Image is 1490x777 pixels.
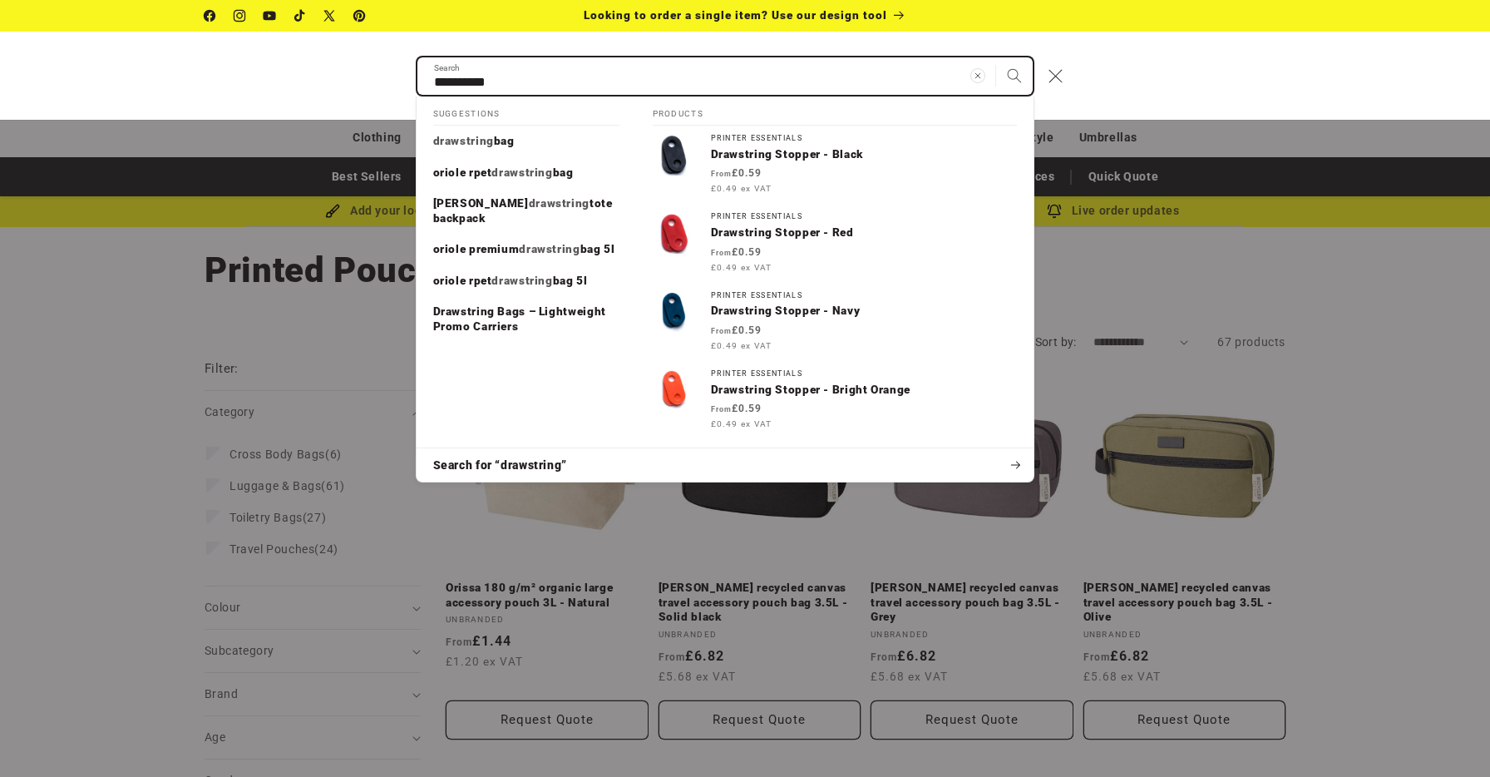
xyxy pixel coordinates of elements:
[711,182,772,195] span: £0.49 ex VAT
[653,134,694,176] img: Drawstring Stopper - Black
[491,166,552,179] mark: drawstring
[433,166,492,179] span: oriole rpet
[553,274,588,287] span: bag 5l
[529,196,590,210] mark: drawstring
[491,274,552,287] mark: drawstring
[433,242,615,257] p: oriole premium drawstring bag 5l
[711,383,1017,398] p: Drawstring Stopper - Bright Orange
[519,242,580,255] mark: drawstring
[711,167,762,179] strong: £0.59
[433,134,494,147] mark: drawstring
[636,204,1034,282] a: Printer EssentialsDrawstring Stopper - Red From£0.59 £0.49 ex VAT
[433,274,492,287] span: oriole rpet
[711,327,732,335] span: From
[653,291,694,333] img: Drawstring Stopper - Navy
[494,134,515,147] span: bag
[711,304,1017,319] p: Drawstring Stopper - Navy
[417,296,636,342] a: Drawstring Bags – Lightweight Promo Carriers
[636,283,1034,361] a: Printer EssentialsDrawstring Stopper - Navy From£0.59 £0.49 ex VAT
[636,126,1034,204] a: Printer EssentialsDrawstring Stopper - Black From£0.59 £0.49 ex VAT
[433,97,619,126] h2: Suggestions
[433,134,515,149] p: drawstring bag
[711,249,732,257] span: From
[433,304,619,334] p: Drawstring Bags – Lightweight Promo Carriers
[1038,57,1074,94] button: Close
[417,265,636,297] a: oriole rpet drawstring bag 5l
[711,134,1017,143] div: Printer Essentials
[711,291,1017,300] div: Printer Essentials
[417,157,636,189] a: oriole rpet drawstring bag
[711,418,772,430] span: £0.49 ex VAT
[636,361,1034,439] a: Printer EssentialsDrawstring Stopper - Bright Orange From£0.59 £0.49 ex VAT
[553,166,574,179] span: bag
[711,170,732,178] span: From
[433,242,520,255] span: oriole premium
[996,57,1033,94] button: Search
[580,242,615,255] span: bag 5l
[711,403,762,414] strong: £0.59
[417,234,636,265] a: oriole premium drawstring bag 5l
[653,97,1017,126] h2: Products
[711,246,762,258] strong: £0.59
[653,212,694,254] img: Drawstring Stopper - Red
[417,188,636,234] a: stafford drawstring tote backpack
[584,8,887,22] span: Looking to order a single item? Use our design tool
[433,196,613,225] span: tote backpack
[960,57,996,94] button: Clear search term
[433,196,619,225] p: stafford drawstring tote backpack
[711,405,732,413] span: From
[1205,597,1490,777] iframe: Chat Widget
[711,324,762,336] strong: £0.59
[433,458,568,474] span: Search for “drawstring”
[711,212,1017,221] div: Printer Essentials
[433,274,588,289] p: oriole rpet drawstring bag 5l
[417,126,636,157] a: drawstring bag
[433,166,574,181] p: oriole rpet drawstring bag
[711,261,772,274] span: £0.49 ex VAT
[711,225,1017,240] p: Drawstring Stopper - Red
[711,147,1017,162] p: Drawstring Stopper - Black
[653,369,694,411] img: Drawstring Stopper - Bright Orange
[433,196,529,210] span: [PERSON_NAME]
[711,369,1017,379] div: Printer Essentials
[711,339,772,352] span: £0.49 ex VAT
